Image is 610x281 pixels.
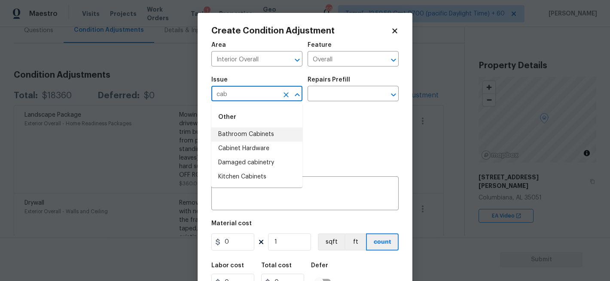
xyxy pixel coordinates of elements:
[366,233,399,251] button: count
[211,156,302,170] li: Damaged cabinetry
[387,89,400,101] button: Open
[387,54,400,66] button: Open
[345,233,366,251] button: ft
[211,77,228,83] h5: Issue
[211,263,244,269] h5: Labor cost
[211,127,302,142] li: Bathroom Cabinets
[211,107,302,127] div: Other
[211,170,302,184] li: Kitchen Cabinets
[261,263,292,269] h5: Total cost
[308,42,332,48] h5: Feature
[280,89,292,101] button: Clear
[291,89,303,101] button: Close
[311,263,328,269] h5: Defer
[318,233,345,251] button: sqft
[308,77,350,83] h5: Repairs Prefill
[211,142,302,156] li: Cabinet Hardware
[291,54,303,66] button: Open
[211,221,252,227] h5: Material cost
[211,42,226,48] h5: Area
[211,27,391,35] h2: Create Condition Adjustment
